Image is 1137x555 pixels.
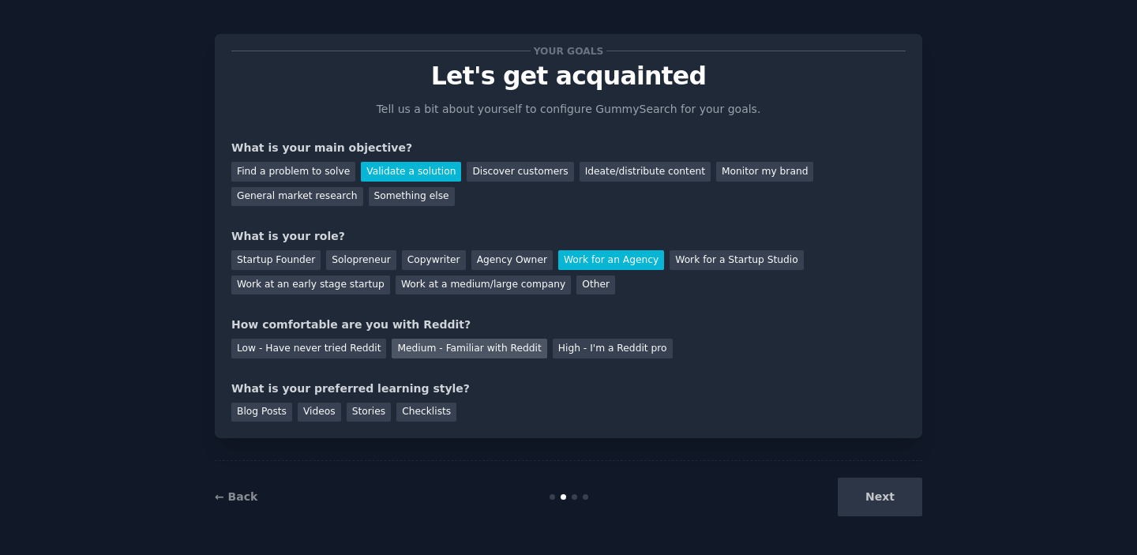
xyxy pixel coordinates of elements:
[231,228,906,245] div: What is your role?
[553,339,673,358] div: High - I'm a Reddit pro
[531,43,606,59] span: Your goals
[298,403,341,422] div: Videos
[231,62,906,90] p: Let's get acquainted
[231,140,906,156] div: What is your main objective?
[361,162,461,182] div: Validate a solution
[215,490,257,503] a: ← Back
[347,403,391,422] div: Stories
[231,250,321,270] div: Startup Founder
[392,339,546,358] div: Medium - Familiar with Reddit
[396,403,456,422] div: Checklists
[231,339,386,358] div: Low - Have never tried Reddit
[580,162,711,182] div: Ideate/distribute content
[231,187,363,207] div: General market research
[576,276,615,295] div: Other
[370,101,767,118] p: Tell us a bit about yourself to configure GummySearch for your goals.
[471,250,553,270] div: Agency Owner
[231,162,355,182] div: Find a problem to solve
[231,276,390,295] div: Work at an early stage startup
[326,250,396,270] div: Solopreneur
[396,276,571,295] div: Work at a medium/large company
[231,317,906,333] div: How comfortable are you with Reddit?
[231,403,292,422] div: Blog Posts
[716,162,813,182] div: Monitor my brand
[467,162,573,182] div: Discover customers
[231,381,906,397] div: What is your preferred learning style?
[402,250,466,270] div: Copywriter
[670,250,803,270] div: Work for a Startup Studio
[369,187,455,207] div: Something else
[558,250,664,270] div: Work for an Agency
